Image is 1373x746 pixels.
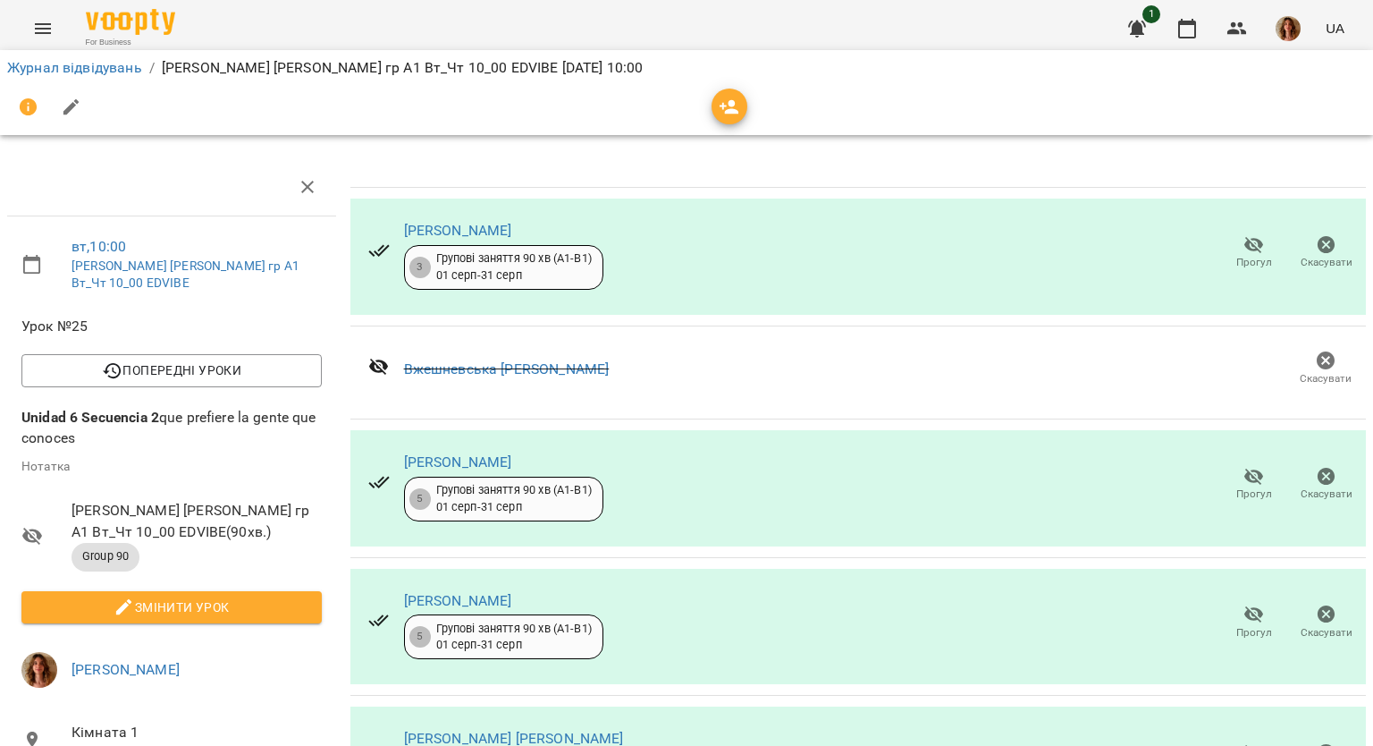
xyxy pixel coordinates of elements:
span: Скасувати [1301,487,1352,502]
button: Прогул [1217,460,1290,510]
button: Скасувати [1290,228,1362,278]
a: [PERSON_NAME] [404,222,512,239]
button: Скасувати [1289,343,1362,394]
button: Попередні уроки [21,354,322,386]
img: d73ace202ee2ff29bce2c456c7fd2171.png [21,652,57,688]
nav: breadcrumb [7,57,1366,79]
a: Журнал відвідувань [7,59,142,76]
span: 1 [1142,5,1160,23]
span: UA [1326,19,1344,38]
div: 5 [409,488,431,510]
div: Групові заняття 90 хв (А1-В1) 01 серп - 31 серп [436,621,592,654]
span: Змінити урок [36,597,307,618]
span: Скасувати [1300,371,1352,386]
button: UA [1318,12,1352,45]
span: [PERSON_NAME] [PERSON_NAME] гр А1 Вт_Чт 10_00 EDVIBE ( 90 хв. ) [72,500,322,542]
span: Прогул [1236,625,1272,640]
a: [PERSON_NAME] [72,661,180,678]
div: Групові заняття 90 хв (А1-В1) 01 серп - 31 серп [436,250,592,284]
p: [PERSON_NAME] [PERSON_NAME] гр А1 Вт_Чт 10_00 EDVIBE [DATE] 10:00 [162,57,644,79]
li: / [149,57,155,79]
span: Скасувати [1301,625,1352,640]
div: 5 [409,626,431,648]
a: [PERSON_NAME] [PERSON_NAME] гр А1 Вт_Чт 10_00 EDVIBE [72,259,299,291]
a: [PERSON_NAME] [404,454,512,470]
a: [PERSON_NAME] [404,592,512,609]
button: Menu [21,7,64,50]
button: Скасувати [1290,460,1362,510]
button: Скасувати [1290,598,1362,649]
span: Прогул [1236,487,1272,502]
span: Прогул [1236,255,1272,270]
span: Урок №25 [21,316,322,337]
img: d73ace202ee2ff29bce2c456c7fd2171.png [1276,16,1301,41]
p: que prefiere la gente que conoces [21,407,322,449]
div: Групові заняття 90 хв (А1-В1) 01 серп - 31 серп [436,482,592,515]
p: Нотатка [21,458,322,476]
a: Вжешневська [PERSON_NAME] [404,360,610,377]
span: For Business [86,37,175,48]
span: Group 90 [72,548,139,564]
button: Прогул [1217,228,1290,278]
span: Попередні уроки [36,360,307,381]
strong: Unidad 6 Secuencia 2 [21,409,159,426]
button: Змінити урок [21,591,322,623]
a: вт , 10:00 [72,238,126,255]
div: 3 [409,257,431,278]
img: Voopty Logo [86,9,175,35]
button: Прогул [1217,598,1290,649]
span: Кімната 1 [72,722,322,743]
span: Скасувати [1301,255,1352,270]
